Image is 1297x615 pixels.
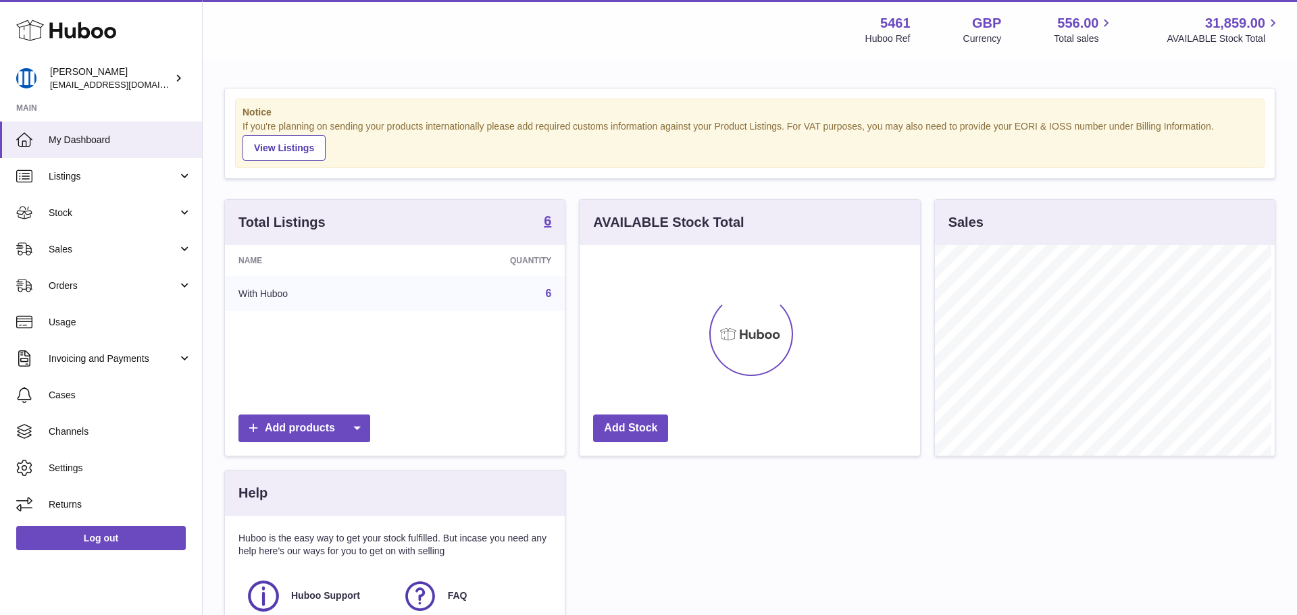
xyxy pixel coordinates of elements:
[49,243,178,256] span: Sales
[245,578,388,614] a: Huboo Support
[49,207,178,219] span: Stock
[238,415,370,442] a: Add products
[405,245,565,276] th: Quantity
[1057,14,1098,32] span: 556.00
[243,106,1257,119] strong: Notice
[948,213,984,232] h3: Sales
[544,214,551,230] a: 6
[291,589,360,602] span: Huboo Support
[50,79,199,90] span: [EMAIL_ADDRESS][DOMAIN_NAME]
[963,32,1002,45] div: Currency
[402,578,545,614] a: FAQ
[593,213,744,232] h3: AVAILABLE Stock Total
[49,425,192,438] span: Channels
[49,498,192,511] span: Returns
[225,276,405,311] td: With Huboo
[49,462,192,475] span: Settings
[1167,14,1281,45] a: 31,859.00 AVAILABLE Stock Total
[972,14,1001,32] strong: GBP
[49,316,192,329] span: Usage
[545,288,551,299] a: 6
[1054,14,1114,45] a: 556.00 Total sales
[49,134,192,146] span: My Dashboard
[238,532,551,558] p: Huboo is the easy way to get your stock fulfilled. But incase you need any help here's our ways f...
[16,526,186,550] a: Log out
[1205,14,1265,32] span: 31,859.00
[880,14,911,32] strong: 5461
[49,170,178,183] span: Listings
[50,65,172,91] div: [PERSON_NAME]
[49,279,178,292] span: Orders
[1167,32,1281,45] span: AVAILABLE Stock Total
[243,120,1257,161] div: If you're planning on sending your products internationally please add required customs informati...
[238,484,268,502] h3: Help
[865,32,911,45] div: Huboo Ref
[225,245,405,276] th: Name
[238,213,326,232] h3: Total Listings
[243,135,326,161] a: View Listings
[49,352,178,365] span: Invoicing and Payments
[16,68,36,88] img: oksana@monimoto.com
[1054,32,1114,45] span: Total sales
[49,389,192,402] span: Cases
[593,415,668,442] a: Add Stock
[544,214,551,228] strong: 6
[448,589,467,602] span: FAQ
